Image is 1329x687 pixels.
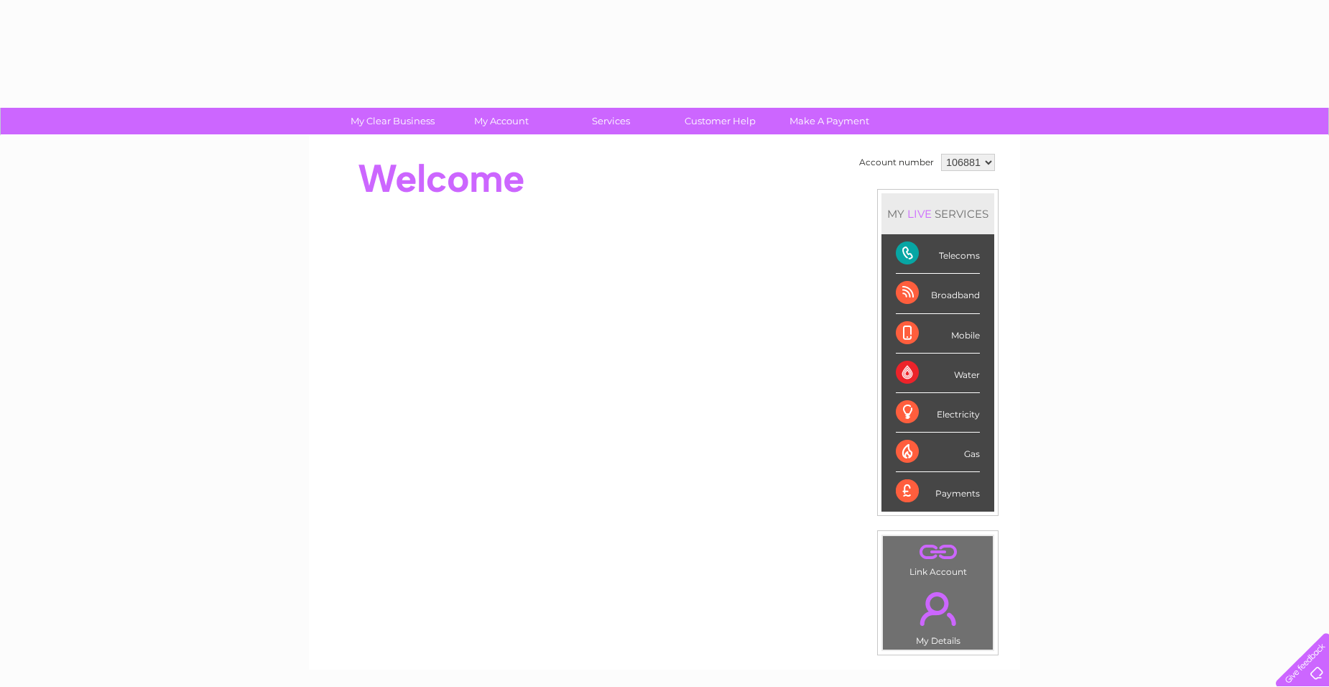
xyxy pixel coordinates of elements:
div: Water [896,354,980,393]
div: Mobile [896,314,980,354]
a: . [886,584,989,634]
a: . [886,540,989,565]
a: Services [552,108,670,134]
div: Gas [896,433,980,472]
td: My Details [882,580,994,650]
a: Make A Payment [770,108,889,134]
div: LIVE [904,207,935,221]
td: Link Account [882,535,994,581]
div: Telecoms [896,234,980,274]
a: Customer Help [661,108,779,134]
a: My Account [443,108,561,134]
td: Account number [856,150,937,175]
div: Electricity [896,393,980,433]
div: MY SERVICES [881,193,994,234]
div: Payments [896,472,980,511]
div: Broadband [896,274,980,313]
a: My Clear Business [333,108,452,134]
